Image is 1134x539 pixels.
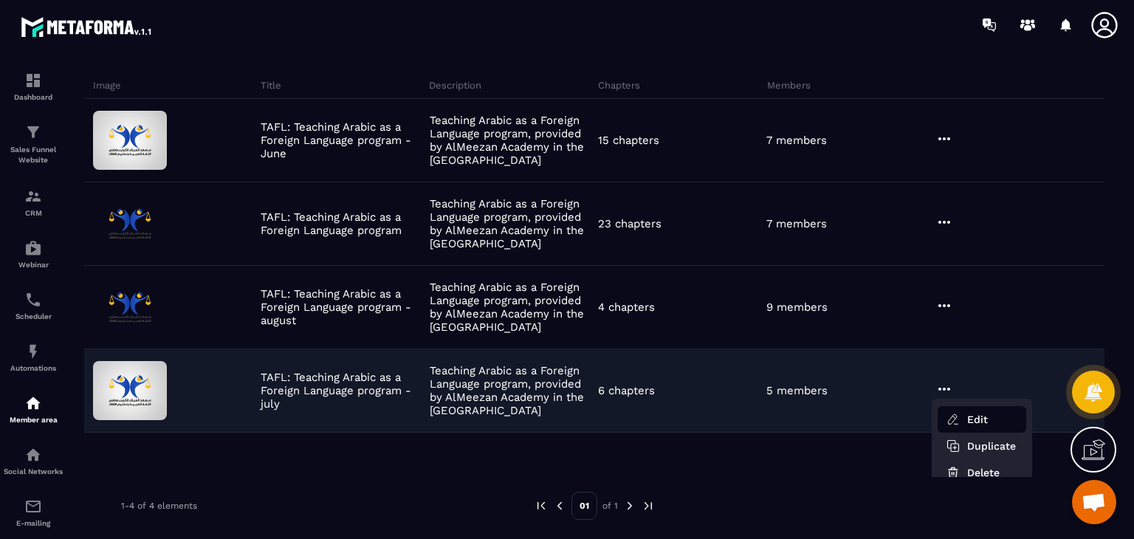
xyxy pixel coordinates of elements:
[430,197,591,250] p: Teaching Arabic as a Foreign Language program, provided by AlMeezan Academy in the [GEOGRAPHIC_DATA]
[261,371,422,411] p: TAFL: Teaching Arabic as a Foreign Language program - july
[430,114,591,167] p: Teaching Arabic as a Foreign Language program, provided by AlMeezan Academy in the [GEOGRAPHIC_DATA]
[93,194,167,253] img: formation-background
[93,278,167,337] img: formation-background
[429,80,594,91] h6: Description
[535,499,548,512] img: prev
[24,498,42,515] img: email
[553,499,566,512] img: prev
[4,332,63,383] a: automationsautomationsAutomations
[261,80,426,91] h6: Title
[24,188,42,205] img: formation
[24,123,42,141] img: formation
[4,93,63,101] p: Dashboard
[4,209,63,217] p: CRM
[767,80,932,91] h6: Members
[93,361,167,420] img: formation-background
[766,384,828,397] p: 5 members
[261,210,422,237] p: TAFL: Teaching Arabic as a Foreign Language program
[24,239,42,257] img: automations
[571,492,597,520] p: 01
[4,280,63,332] a: schedulerschedulerScheduler
[766,134,827,147] p: 7 members
[24,446,42,464] img: social-network
[261,120,422,160] p: TAFL: Teaching Arabic as a Foreign Language program - June
[766,217,827,230] p: 7 members
[4,467,63,476] p: Social Networks
[938,433,1026,459] button: Duplicate
[602,500,618,512] p: of 1
[938,406,1026,433] button: Edit
[623,499,636,512] img: next
[4,176,63,228] a: formationformationCRM
[598,301,655,314] p: 4 chapters
[93,111,167,170] img: formation-background
[598,217,661,230] p: 23 chapters
[1072,480,1116,524] div: Open chat
[24,72,42,89] img: formation
[598,384,655,397] p: 6 chapters
[24,394,42,412] img: automations
[4,519,63,527] p: E-mailing
[430,281,591,334] p: Teaching Arabic as a Foreign Language program, provided by AlMeezan Academy in the [GEOGRAPHIC_DATA]
[4,145,63,165] p: Sales Funnel Website
[21,13,154,40] img: logo
[4,228,63,280] a: automationsautomationsWebinar
[93,80,257,91] h6: Image
[4,112,63,176] a: formationformationSales Funnel Website
[261,287,422,327] p: TAFL: Teaching Arabic as a Foreign Language program - august
[642,499,655,512] img: next
[4,416,63,424] p: Member area
[24,291,42,309] img: scheduler
[4,383,63,435] a: automationsautomationsMember area
[766,301,828,314] p: 9 members
[598,80,763,91] h6: Chapters
[598,134,659,147] p: 15 chapters
[121,501,197,511] p: 1-4 of 4 elements
[430,364,591,417] p: Teaching Arabic as a Foreign Language program, provided by AlMeezan Academy in the [GEOGRAPHIC_DATA]
[24,343,42,360] img: automations
[4,487,63,538] a: emailemailE-mailing
[4,261,63,269] p: Webinar
[4,312,63,320] p: Scheduler
[4,435,63,487] a: social-networksocial-networkSocial Networks
[938,459,1026,486] button: Delete
[4,364,63,372] p: Automations
[4,61,63,112] a: formationformationDashboard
